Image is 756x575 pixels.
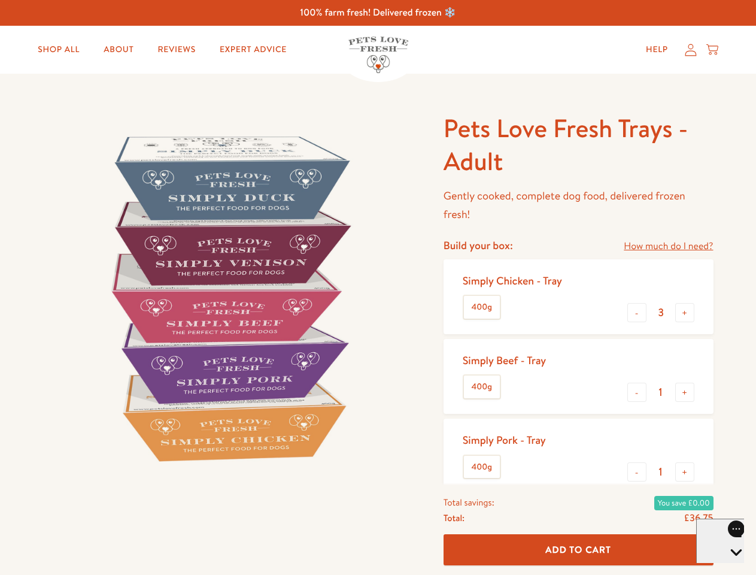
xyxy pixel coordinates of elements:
[624,238,713,255] a: How much do I need?
[444,534,714,566] button: Add To Cart
[444,238,513,252] h4: Build your box:
[43,112,415,484] img: Pets Love Fresh Trays - Adult
[464,376,500,398] label: 400g
[675,303,694,322] button: +
[675,462,694,482] button: +
[348,37,408,73] img: Pets Love Fresh
[636,38,678,62] a: Help
[463,433,546,447] div: Simply Pork - Tray
[627,383,646,402] button: -
[545,543,611,556] span: Add To Cart
[94,38,143,62] a: About
[464,456,500,479] label: 400g
[675,383,694,402] button: +
[444,112,714,177] h1: Pets Love Fresh Trays - Adult
[627,303,646,322] button: -
[444,510,464,526] span: Total:
[444,187,714,223] p: Gently cooked, complete dog food, delivered frozen fresh!
[684,512,713,525] span: £36.75
[463,274,562,287] div: Simply Chicken - Tray
[654,496,714,510] span: You save £0.00
[463,353,546,367] div: Simply Beef - Tray
[210,38,296,62] a: Expert Advice
[464,296,500,319] label: 400g
[696,519,744,563] iframe: Gorgias live chat messenger
[444,495,494,510] span: Total savings:
[148,38,205,62] a: Reviews
[627,462,646,482] button: -
[28,38,89,62] a: Shop All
